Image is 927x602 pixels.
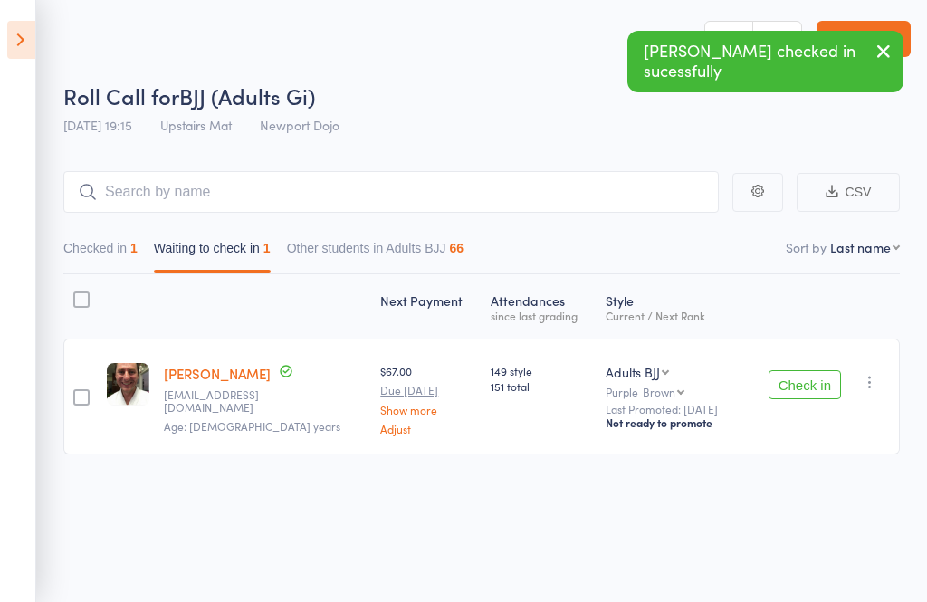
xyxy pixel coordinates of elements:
[491,310,591,321] div: since last grading
[606,310,735,321] div: Current / Next Rank
[797,173,900,212] button: CSV
[786,238,827,256] label: Sort by
[164,418,340,434] span: Age: [DEMOGRAPHIC_DATA] years
[483,282,598,330] div: Atten­dances
[606,386,735,397] div: Purple
[491,378,591,394] span: 151 total
[263,241,271,255] div: 1
[260,116,339,134] span: Newport Dojo
[130,241,138,255] div: 1
[817,21,911,57] a: Exit roll call
[643,386,675,397] div: Brown
[769,370,841,399] button: Check in
[107,363,149,406] img: image1613709585.png
[287,232,463,273] button: Other students in Adults BJJ66
[606,363,660,381] div: Adults BJJ
[164,388,282,415] small: martins30@yahoo.com
[380,404,475,416] a: Show more
[160,116,232,134] span: Upstairs Mat
[63,171,719,213] input: Search by name
[450,241,464,255] div: 66
[63,81,179,110] span: Roll Call for
[179,81,315,110] span: BJJ (Adults Gi)
[627,31,903,92] div: [PERSON_NAME] checked in sucessfully
[154,232,271,273] button: Waiting to check in1
[380,384,475,397] small: Due [DATE]
[598,282,742,330] div: Style
[491,363,591,378] span: 149 style
[164,364,271,383] a: [PERSON_NAME]
[63,116,132,134] span: [DATE] 19:15
[380,363,475,435] div: $67.00
[606,403,735,416] small: Last Promoted: [DATE]
[830,238,891,256] div: Last name
[63,232,138,273] button: Checked in1
[606,416,735,430] div: Not ready to promote
[380,423,475,435] a: Adjust
[373,282,483,330] div: Next Payment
